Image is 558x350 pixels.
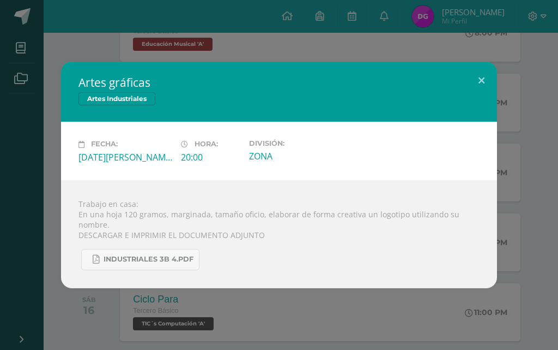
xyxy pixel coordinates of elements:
a: INDUSTRIALES 3B 4.pdf [81,249,199,270]
div: ZONA [249,150,343,162]
button: Close (Esc) [466,62,497,99]
label: División: [249,139,343,147]
span: Fecha: [91,140,118,149]
h2: Artes gráficas [78,75,480,90]
span: Artes Industriales [78,92,155,105]
span: Hora: [195,140,218,149]
div: Trabajo en casa: En una hoja 120 gramos, marginada, tamaño oficio, elaborar de forma creativa un ... [61,181,497,288]
div: 20:00 [181,151,240,163]
span: INDUSTRIALES 3B 4.pdf [104,255,193,264]
div: [DATE][PERSON_NAME] [78,151,172,163]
